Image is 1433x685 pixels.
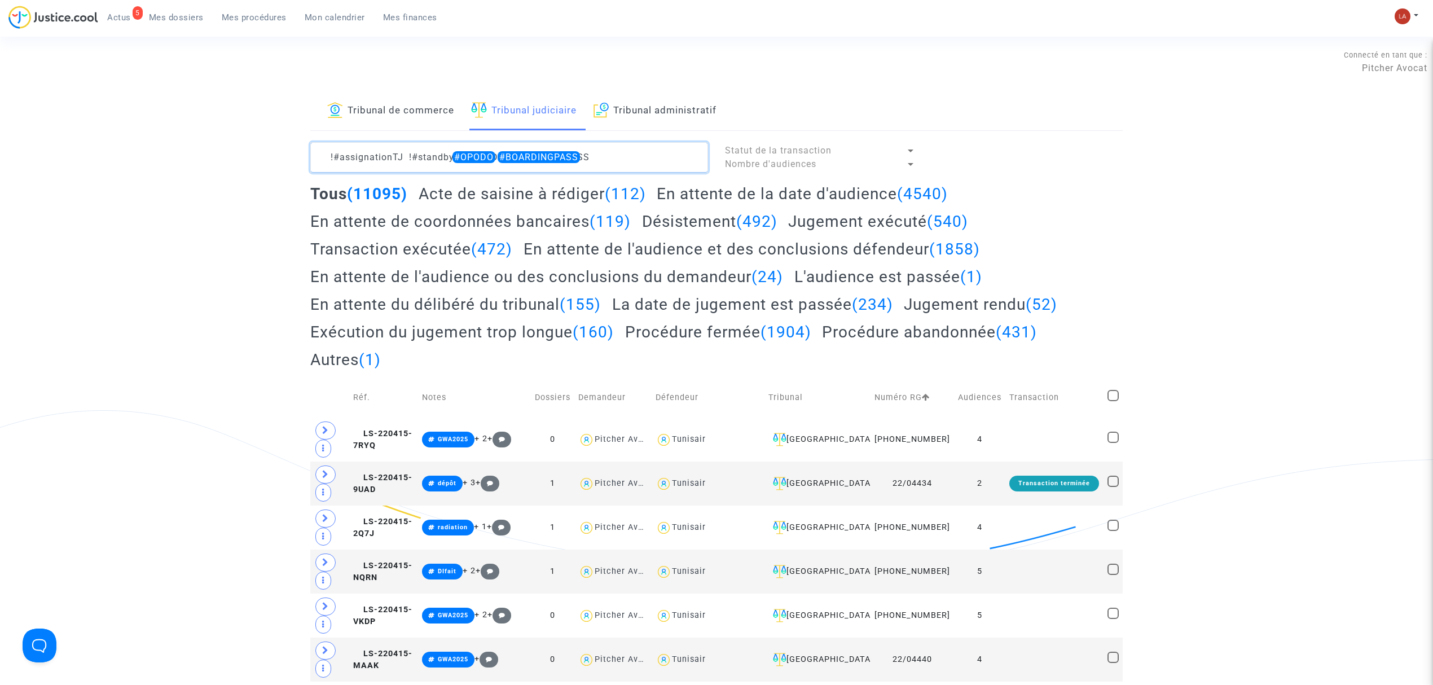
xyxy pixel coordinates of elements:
[531,550,574,594] td: 1
[725,145,832,156] span: Statut de la transaction
[871,418,954,462] td: [PHONE_NUMBER]
[904,295,1057,314] h2: Jugement rendu
[595,611,657,620] div: Pitcher Avocat
[531,506,574,550] td: 1
[347,185,407,203] span: (11095)
[954,377,1005,418] td: Audiences
[656,608,672,624] img: icon-user.svg
[656,520,672,536] img: icon-user.svg
[822,322,1037,342] h2: Procédure abandonnée
[773,477,786,490] img: icon-faciliter-sm.svg
[871,594,954,638] td: [PHONE_NUMBER]
[773,653,786,666] img: icon-faciliter-sm.svg
[531,594,574,638] td: 0
[672,434,706,444] div: Tunisair
[1005,377,1104,418] td: Transaction
[305,12,365,23] span: Mon calendrier
[438,568,456,575] span: DIfait
[471,92,577,130] a: Tribunal judiciaire
[642,212,777,231] h2: Désistement
[927,212,968,231] span: (540)
[773,609,786,622] img: icon-faciliter-sm.svg
[871,550,954,594] td: [PHONE_NUMBER]
[656,476,672,492] img: icon-user.svg
[140,9,213,26] a: Mes dossiers
[374,9,446,26] a: Mes finances
[463,566,476,576] span: + 2
[487,610,512,620] span: +
[773,565,786,578] img: icon-faciliter-sm.svg
[578,432,595,448] img: icon-user.svg
[1026,295,1057,314] span: (52)
[954,638,1005,682] td: 4
[612,295,893,314] h2: La date de jugement est passée
[768,521,866,534] div: [GEOGRAPHIC_DATA]
[524,239,980,259] h2: En attente de l'audience et des conclusions défendeur
[954,462,1005,506] td: 2
[438,436,468,443] span: GWA2025
[476,566,500,576] span: +
[353,473,412,495] span: LS-220415-9UAD
[310,295,601,314] h2: En attente du délibéré du tribunal
[353,517,412,539] span: LS-220415-2Q7J
[578,608,595,624] img: icon-user.svg
[768,565,866,578] div: [GEOGRAPHIC_DATA]
[463,478,476,488] span: + 3
[672,611,706,620] div: Tunisair
[419,184,646,204] h2: Acte de saisine à rédiger
[954,550,1005,594] td: 5
[438,656,468,663] span: GWA2025
[852,295,893,314] span: (234)
[531,462,574,506] td: 1
[871,377,954,418] td: Numéro RG
[594,102,609,118] img: icon-archive.svg
[487,522,511,532] span: +
[310,184,407,204] h2: Tous
[353,561,412,583] span: LS-220415-NQRN
[1344,51,1427,59] span: Connecté en tant que :
[310,350,381,370] h2: Autres
[764,377,870,418] td: Tribunal
[474,610,487,620] span: + 2
[794,267,982,287] h2: L'audience est passée
[768,433,866,446] div: [GEOGRAPHIC_DATA]
[573,323,614,341] span: (160)
[595,522,657,532] div: Pitcher Avocat
[656,432,672,448] img: icon-user.svg
[438,480,456,487] span: dépôt
[1009,476,1099,491] div: Transaction terminée
[578,564,595,580] img: icon-user.svg
[98,9,140,26] a: 5Actus
[656,564,672,580] img: icon-user.svg
[773,433,786,446] img: icon-faciliter-sm.svg
[590,212,631,231] span: (119)
[652,377,764,418] td: Défendeur
[438,524,468,531] span: radiation
[474,654,499,664] span: +
[531,638,574,682] td: 0
[954,418,1005,462] td: 4
[310,322,614,342] h2: Exécution du jugement trop longue
[474,434,487,444] span: + 2
[149,12,204,23] span: Mes dossiers
[672,655,706,664] div: Tunisair
[768,477,866,490] div: [GEOGRAPHIC_DATA]
[672,567,706,576] div: Tunisair
[595,567,657,576] div: Pitcher Avocat
[418,377,531,418] td: Notes
[471,102,487,118] img: icon-faciliter-sm.svg
[578,652,595,668] img: icon-user.svg
[383,12,437,23] span: Mes finances
[1395,8,1410,24] img: 3f9b7d9779f7b0ffc2b90d026f0682a9
[438,612,468,619] span: GWA2025
[605,185,646,203] span: (112)
[578,520,595,536] img: icon-user.svg
[768,653,866,666] div: [GEOGRAPHIC_DATA]
[656,652,672,668] img: icon-user.svg
[8,6,98,29] img: jc-logo.svg
[353,605,412,627] span: LS-220415-VKDP
[871,506,954,550] td: [PHONE_NUMBER]
[751,267,783,286] span: (24)
[133,6,143,20] div: 5
[595,655,657,664] div: Pitcher Avocat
